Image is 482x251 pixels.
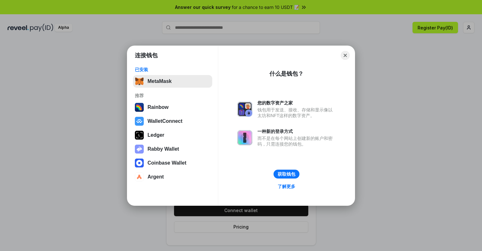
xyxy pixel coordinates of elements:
div: 了解更多 [278,184,295,189]
img: svg+xml,%3Csvg%20xmlns%3D%22http%3A%2F%2Fwww.w3.org%2F2000%2Fsvg%22%20width%3D%2228%22%20height%3... [135,131,144,140]
div: 钱包用于发送、接收、存储和显示像以太坊和NFT这样的数字资产。 [257,107,336,118]
button: Close [341,51,350,60]
div: 推荐 [135,93,210,98]
div: 获取钱包 [278,171,295,177]
button: Rabby Wallet [133,143,212,155]
img: svg+xml,%3Csvg%20width%3D%2228%22%20height%3D%2228%22%20viewBox%3D%220%200%2028%2028%22%20fill%3D... [135,159,144,167]
div: 您的数字资产之家 [257,100,336,106]
button: Ledger [133,129,212,141]
button: MetaMask [133,75,212,88]
img: svg+xml,%3Csvg%20xmlns%3D%22http%3A%2F%2Fwww.w3.org%2F2000%2Fsvg%22%20fill%3D%22none%22%20viewBox... [237,102,252,117]
h1: 连接钱包 [135,52,158,59]
img: svg+xml,%3Csvg%20fill%3D%22none%22%20height%3D%2233%22%20viewBox%3D%220%200%2035%2033%22%20width%... [135,77,144,86]
div: MetaMask [148,78,172,84]
img: svg+xml,%3Csvg%20width%3D%2228%22%20height%3D%2228%22%20viewBox%3D%220%200%2028%2028%22%20fill%3D... [135,117,144,126]
button: 获取钱包 [274,170,299,179]
div: Rabby Wallet [148,146,179,152]
div: 什么是钱包？ [269,70,304,78]
div: Coinbase Wallet [148,160,186,166]
button: Argent [133,171,212,183]
div: 而不是在每个网站上创建新的账户和密码，只需连接您的钱包。 [257,135,336,147]
img: svg+xml,%3Csvg%20width%3D%2228%22%20height%3D%2228%22%20viewBox%3D%220%200%2028%2028%22%20fill%3D... [135,173,144,181]
a: 了解更多 [274,182,299,191]
div: Argent [148,174,164,180]
button: Rainbow [133,101,212,114]
div: WalletConnect [148,118,183,124]
img: svg+xml,%3Csvg%20xmlns%3D%22http%3A%2F%2Fwww.w3.org%2F2000%2Fsvg%22%20fill%3D%22none%22%20viewBox... [237,130,252,145]
img: svg+xml,%3Csvg%20xmlns%3D%22http%3A%2F%2Fwww.w3.org%2F2000%2Fsvg%22%20fill%3D%22none%22%20viewBox... [135,145,144,154]
img: svg+xml,%3Csvg%20width%3D%22120%22%20height%3D%22120%22%20viewBox%3D%220%200%20120%20120%22%20fil... [135,103,144,112]
button: WalletConnect [133,115,212,128]
div: 已安装 [135,67,210,72]
div: Ledger [148,132,164,138]
button: Coinbase Wallet [133,157,212,169]
div: Rainbow [148,104,169,110]
div: 一种新的登录方式 [257,129,336,134]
